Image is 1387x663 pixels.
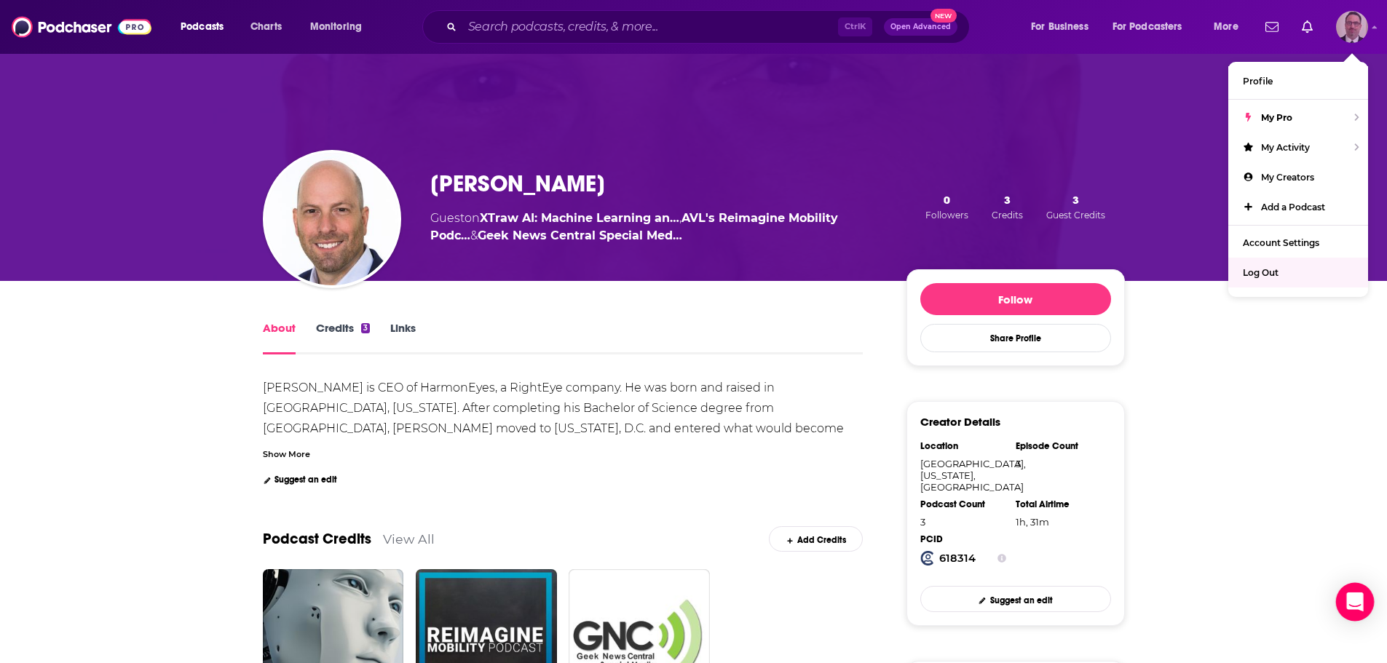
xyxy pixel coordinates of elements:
h3: Creator Details [920,415,1000,429]
span: Open Advanced [890,23,951,31]
img: Podchaser Creator ID logo [920,551,935,565]
div: [PERSON_NAME] is CEO of HarmonEyes, a RightEye company. He was born and raised in [GEOGRAPHIC_DAT... [263,381,864,598]
div: Location [920,440,1006,452]
button: open menu [300,15,381,39]
span: New [930,9,957,23]
span: More [1214,17,1238,37]
a: Suggest an edit [920,586,1111,611]
span: My Activity [1261,142,1310,153]
span: My Pro [1261,112,1292,123]
a: Suggest an edit [263,475,338,485]
span: on [465,211,679,225]
div: 3 [361,323,370,333]
span: Guest [430,211,465,225]
a: View All [383,531,435,547]
span: Add a Podcast [1261,202,1325,213]
button: 3Credits [987,192,1027,221]
a: Geek News Central Special Media Feed [478,229,682,242]
a: Account Settings [1228,228,1368,258]
div: Search podcasts, credits, & more... [436,10,984,44]
a: AVL's Reimagine Mobility Podcast [430,211,838,242]
span: For Podcasters [1113,17,1182,37]
strong: 618314 [939,552,976,565]
input: Search podcasts, credits, & more... [462,15,838,39]
span: My Creators [1261,172,1314,183]
a: Show notifications dropdown [1260,15,1284,39]
a: Charts [241,15,291,39]
button: open menu [1103,15,1204,39]
div: PCID [920,533,1006,545]
img: User Profile [1336,11,1368,43]
span: & [470,229,478,242]
span: Logged in as PercPodcast [1336,11,1368,43]
span: 0 [944,193,950,207]
button: Share Profile [920,324,1111,352]
span: , [679,211,681,225]
button: Show Info [997,551,1006,565]
span: Account Settings [1243,237,1319,248]
span: Log Out [1243,267,1279,278]
img: Podchaser - Follow, Share and Rate Podcasts [12,13,151,41]
button: Show profile menu [1336,11,1368,43]
img: Adam Gross [266,153,398,285]
h1: [PERSON_NAME] [430,170,605,198]
div: Open Intercom Messenger [1336,583,1375,622]
a: Profile [1228,66,1368,96]
div: 3 [1016,458,1102,469]
a: Podcast Credits [263,530,371,548]
span: 3 [1072,193,1079,207]
span: Podcasts [181,17,224,37]
span: Monitoring [310,17,362,37]
span: Credits [992,210,1023,221]
div: [GEOGRAPHIC_DATA], [US_STATE], [GEOGRAPHIC_DATA] [920,458,1006,493]
span: Profile [1243,76,1273,87]
button: Open AdvancedNew [884,18,957,36]
span: For Business [1031,17,1088,37]
button: open menu [1021,15,1107,39]
span: 1 hour, 31 minutes, 23 seconds [1016,516,1049,528]
span: Charts [250,17,282,37]
a: Add Credits [769,526,863,552]
a: Show notifications dropdown [1296,15,1319,39]
span: Followers [925,210,968,221]
ul: Show profile menu [1228,62,1368,297]
a: Links [390,321,416,354]
a: About [263,321,296,354]
button: open menu [170,15,242,39]
span: Ctrl K [838,17,872,36]
div: Total Airtime [1016,499,1102,510]
button: open menu [1204,15,1257,39]
a: Add a Podcast [1228,192,1368,222]
button: Follow [920,283,1111,315]
a: Credits3 [316,321,370,354]
div: Episode Count [1016,440,1102,452]
button: 3Guest Credits [1042,192,1110,221]
span: 3 [1004,193,1011,207]
div: Podcast Count [920,499,1006,510]
a: My Creators [1228,162,1368,192]
span: Guest Credits [1046,210,1105,221]
button: 0Followers [921,192,973,221]
div: 3 [920,516,1006,528]
a: XTraw AI: Machine Learning and AI Applications [480,211,679,225]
